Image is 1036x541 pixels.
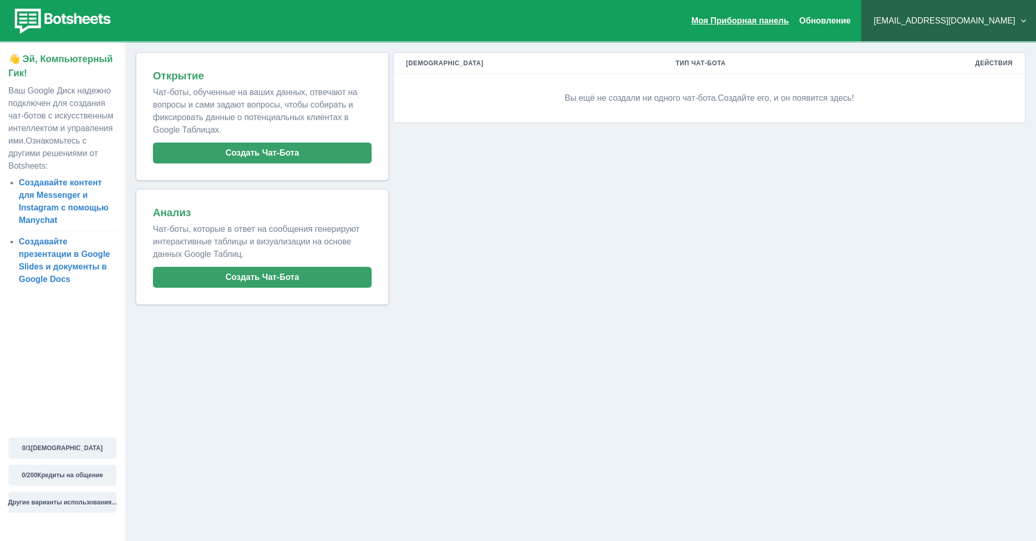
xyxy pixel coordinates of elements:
ya-tr-span: 0 [22,444,26,452]
ya-tr-span: / [25,472,27,479]
ya-tr-span: Обновление [799,16,851,25]
a: Создавайте презентации в Google Slides и документы в Google Docs [19,237,110,284]
ya-tr-span: Ваш Google Диск надежно подключен для создания чат-ботов с искусственным интеллектом и управления... [8,86,113,145]
ya-tr-span: Кредиты на общение [38,472,103,479]
ya-tr-span: Открытие [153,70,204,81]
ya-tr-span: Действия [975,60,1013,67]
ya-tr-span: Анализ [153,207,191,218]
ya-tr-span: 1 [27,444,31,452]
ya-tr-span: Вы ещё не создали ни одного чат-бота. [565,93,718,102]
ya-tr-span: Ознакомьтесь с другими решениями от Botsheets: [8,136,98,170]
ya-tr-span: 0 [22,472,26,479]
ya-tr-span: Чат-боты, обученные на ваших данных, отвечают на вопросы и сами задают вопросы, чтобы собирать и ... [153,88,358,134]
img: botsheets-logo.png [8,6,114,36]
ya-tr-span: [DEMOGRAPHIC_DATA] [31,444,103,452]
button: 0/200Кредиты на общение [8,465,116,486]
ya-tr-span: Тип Чат-Бота [675,60,725,67]
ya-tr-span: 👋 Эй, Компьютерный Гик! [8,54,113,78]
ya-tr-span: Другие варианты использования... [8,499,117,506]
button: Создать Чат-Бота [153,143,372,163]
ya-tr-span: [DEMOGRAPHIC_DATA] [406,60,483,67]
ya-tr-span: / [26,444,27,452]
ya-tr-span: 200 [27,472,38,479]
ya-tr-span: Чат-боты, которые в ответ на сообщения генерируют интерактивные таблицы и визуализации на основе ... [153,225,360,258]
button: Другие варианты использования... [8,492,116,513]
button: Создать Чат-Бота [153,267,372,288]
button: [EMAIL_ADDRESS][DOMAIN_NAME] [870,10,1028,31]
a: Моя Приборная панель [692,16,789,25]
button: 0/1[DEMOGRAPHIC_DATA] [8,438,116,458]
a: Создавайте контент для Messenger и Instagram с помощью Manychat [19,178,109,225]
ya-tr-span: Создайте его, и он появится здесь! [718,93,854,102]
ya-tr-span: Создать Чат-Бота [225,148,299,158]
